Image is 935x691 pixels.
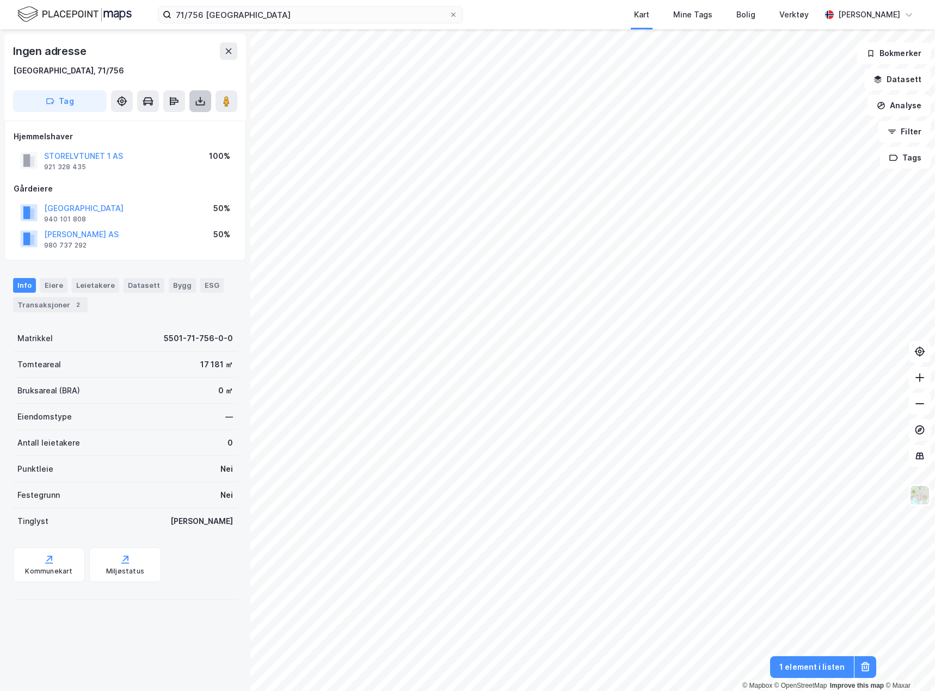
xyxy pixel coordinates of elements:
div: Bolig [736,8,755,21]
div: 0 [227,436,233,449]
div: Nei [220,489,233,502]
div: [GEOGRAPHIC_DATA], 71/756 [13,64,124,77]
div: Kontrollprogram for chat [881,639,935,691]
div: 100% [209,150,230,163]
div: [PERSON_NAME] [170,515,233,528]
div: 940 101 808 [44,215,86,224]
img: logo.f888ab2527a4732fd821a326f86c7f29.svg [17,5,132,24]
div: Bygg [169,278,196,292]
div: Tinglyst [17,515,48,528]
div: Nei [220,462,233,476]
div: Matrikkel [17,332,53,345]
div: 0 ㎡ [218,384,233,397]
div: Miljøstatus [106,567,144,576]
input: Søk på adresse, matrikkel, gårdeiere, leietakere eller personer [171,7,449,23]
div: Eiendomstype [17,410,72,423]
div: 5501-71-756-0-0 [164,332,233,345]
div: — [225,410,233,423]
div: Transaksjoner [13,297,88,312]
button: Filter [878,121,931,143]
div: Tomteareal [17,358,61,371]
div: 980 737 292 [44,241,87,250]
button: Bokmerker [857,42,931,64]
div: 50% [213,228,230,241]
div: Leietakere [72,278,119,292]
div: Kommunekart [25,567,72,576]
div: Punktleie [17,462,53,476]
div: Kart [634,8,649,21]
button: Analyse [868,95,931,116]
div: Ingen adresse [13,42,88,60]
div: ESG [200,278,224,292]
div: Info [13,278,36,292]
a: Improve this map [830,682,884,689]
button: Tags [880,147,931,169]
div: Bruksareal (BRA) [17,384,80,397]
div: Festegrunn [17,489,60,502]
button: 1 element i listen [770,656,854,678]
button: Datasett [864,69,931,90]
div: 2 [72,299,83,310]
a: OpenStreetMap [774,682,827,689]
a: Mapbox [742,682,772,689]
div: [PERSON_NAME] [838,8,900,21]
div: Verktøy [779,8,809,21]
div: Gårdeiere [14,182,237,195]
div: 50% [213,202,230,215]
img: Z [909,485,930,505]
iframe: Chat Widget [881,639,935,691]
div: Hjemmelshaver [14,130,237,143]
div: Mine Tags [673,8,712,21]
div: Antall leietakere [17,436,80,449]
div: Eiere [40,278,67,292]
div: 921 328 435 [44,163,86,171]
div: Datasett [124,278,164,292]
button: Tag [13,90,107,112]
div: 17 181 ㎡ [200,358,233,371]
